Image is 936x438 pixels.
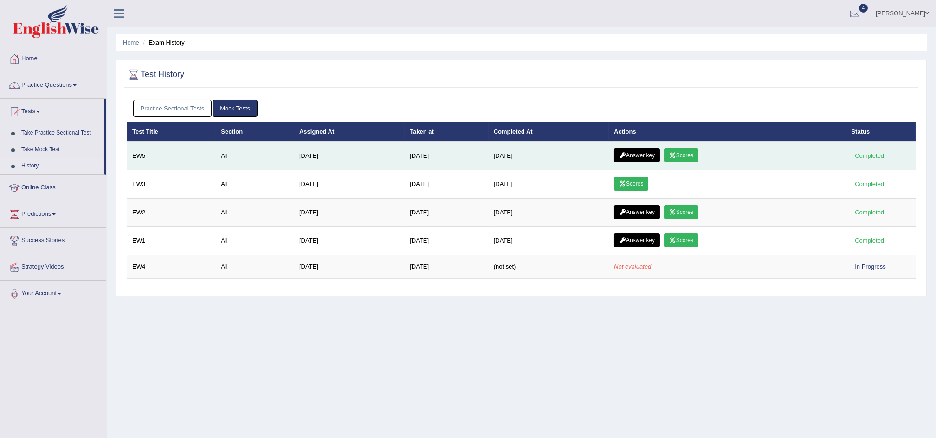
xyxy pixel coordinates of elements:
[489,227,609,255] td: [DATE]
[133,100,212,117] a: Practice Sectional Tests
[294,122,405,142] th: Assigned At
[127,170,216,199] td: EW3
[405,255,489,279] td: [DATE]
[852,236,888,245] div: Completed
[852,207,888,217] div: Completed
[216,227,294,255] td: All
[405,142,489,170] td: [DATE]
[664,205,698,219] a: Scores
[213,100,258,117] a: Mock Tests
[614,148,660,162] a: Answer key
[294,227,405,255] td: [DATE]
[405,122,489,142] th: Taken at
[127,142,216,170] td: EW5
[216,170,294,199] td: All
[405,227,489,255] td: [DATE]
[216,122,294,142] th: Section
[123,39,139,46] a: Home
[216,255,294,279] td: All
[127,227,216,255] td: EW1
[852,151,888,161] div: Completed
[614,263,651,270] em: Not evaluated
[405,170,489,199] td: [DATE]
[0,254,106,277] a: Strategy Videos
[405,199,489,227] td: [DATE]
[0,201,106,225] a: Predictions
[614,205,660,219] a: Answer key
[614,177,648,191] a: Scores
[0,175,106,198] a: Online Class
[294,170,405,199] td: [DATE]
[846,122,916,142] th: Status
[614,233,660,247] a: Answer key
[127,68,184,82] h2: Test History
[852,179,888,189] div: Completed
[489,199,609,227] td: [DATE]
[0,99,104,122] a: Tests
[609,122,846,142] th: Actions
[664,233,698,247] a: Scores
[17,158,104,174] a: History
[0,46,106,69] a: Home
[489,170,609,199] td: [DATE]
[127,122,216,142] th: Test Title
[17,125,104,142] a: Take Practice Sectional Test
[664,148,698,162] a: Scores
[859,4,868,13] span: 4
[494,263,516,270] span: (not set)
[0,72,106,96] a: Practice Questions
[17,142,104,158] a: Take Mock Test
[294,142,405,170] td: [DATE]
[127,199,216,227] td: EW2
[489,142,609,170] td: [DATE]
[127,255,216,279] td: EW4
[0,281,106,304] a: Your Account
[0,228,106,251] a: Success Stories
[294,199,405,227] td: [DATE]
[141,38,185,47] li: Exam History
[852,262,890,271] div: In Progress
[216,142,294,170] td: All
[216,199,294,227] td: All
[294,255,405,279] td: [DATE]
[489,122,609,142] th: Completed At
